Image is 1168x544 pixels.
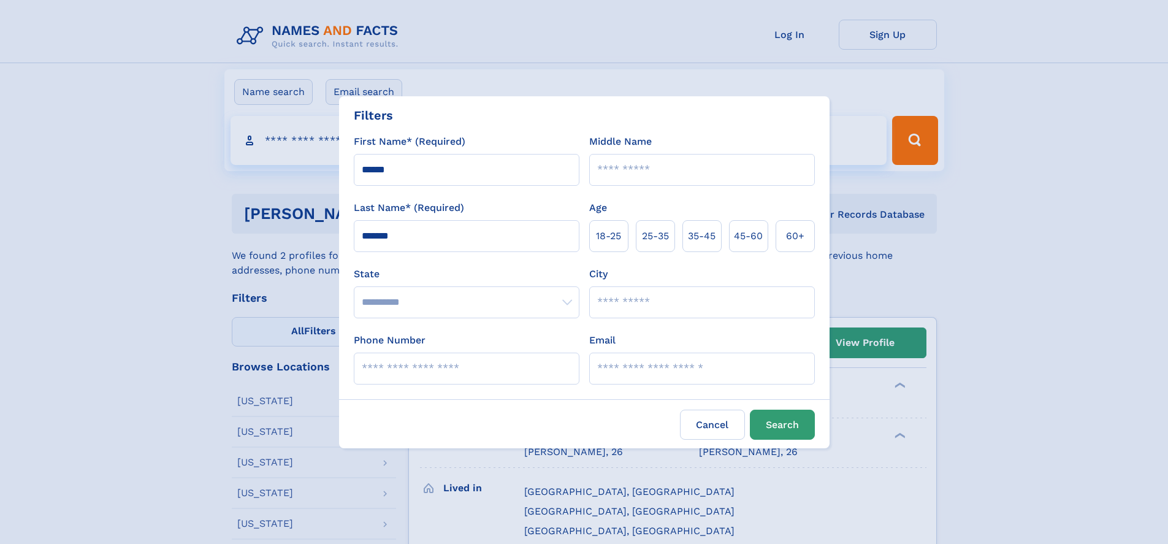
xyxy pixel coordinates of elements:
[688,229,716,243] span: 35‑45
[354,134,465,149] label: First Name* (Required)
[354,333,426,348] label: Phone Number
[786,229,804,243] span: 60+
[589,267,608,282] label: City
[589,201,607,215] label: Age
[642,229,669,243] span: 25‑35
[680,410,745,440] label: Cancel
[589,134,652,149] label: Middle Name
[589,333,616,348] label: Email
[750,410,815,440] button: Search
[596,229,621,243] span: 18‑25
[354,267,579,282] label: State
[354,201,464,215] label: Last Name* (Required)
[354,106,393,125] div: Filters
[734,229,763,243] span: 45‑60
